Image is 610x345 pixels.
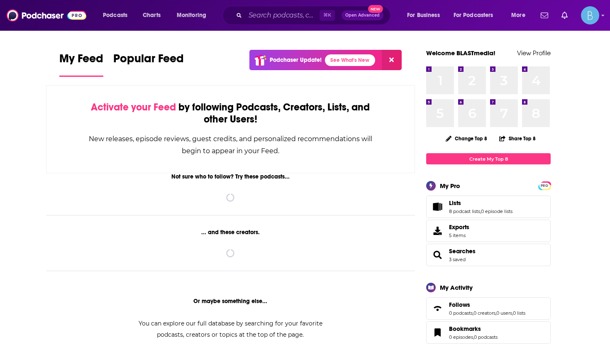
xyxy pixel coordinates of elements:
[539,182,549,188] a: PRO
[481,208,512,214] a: 0 episode lists
[88,101,373,125] div: by following Podcasts, Creators, Lists, and other Users!
[137,9,166,22] a: Charts
[426,153,551,164] a: Create My Top 8
[407,10,440,21] span: For Business
[426,244,551,266] span: Searches
[473,310,495,316] a: 0 creators
[429,225,446,237] span: Exports
[473,310,473,316] span: ,
[537,8,551,22] a: Show notifications dropdown
[449,301,525,308] a: Follows
[449,247,476,255] a: Searches
[449,257,466,262] a: 3 saved
[7,7,86,23] img: Podchaser - Follow, Share and Rate Podcasts
[449,310,473,316] a: 0 podcasts
[429,201,446,213] a: Lists
[401,9,450,22] button: open menu
[88,133,373,157] div: New releases, episode reviews, guest credits, and personalized recommendations will begin to appe...
[449,223,469,231] span: Exports
[97,9,138,22] button: open menu
[113,51,184,71] span: Popular Feed
[511,10,525,21] span: More
[270,56,322,64] p: Podchaser Update!
[429,327,446,338] a: Bookmarks
[177,10,206,21] span: Monitoring
[325,54,375,66] a: See What's New
[499,130,536,147] button: Share Top 8
[513,310,525,316] a: 0 lists
[474,334,498,340] a: 0 podcasts
[426,220,551,242] a: Exports
[558,8,571,22] a: Show notifications dropdown
[171,9,217,22] button: open menu
[449,325,481,333] span: Bookmarks
[449,199,512,207] a: Lists
[448,9,505,22] button: open menu
[46,173,415,180] div: Not sure who to follow? Try these podcasts...
[449,208,480,214] a: 8 podcast lists
[426,49,495,57] a: Welcome BLASTmedia!
[480,208,481,214] span: ,
[113,51,184,77] a: Popular Feed
[581,6,599,24] button: Show profile menu
[59,51,103,71] span: My Feed
[59,51,103,77] a: My Feed
[449,301,470,308] span: Follows
[426,196,551,218] span: Lists
[495,310,496,316] span: ,
[429,303,446,314] a: Follows
[581,6,599,24] span: Logged in as BLASTmedia
[46,298,415,305] div: Or maybe something else...
[505,9,536,22] button: open menu
[449,334,473,340] a: 0 episodes
[426,297,551,320] span: Follows
[581,6,599,24] img: User Profile
[128,318,332,340] div: You can explore our full database by searching for your favorite podcasts, creators or topics at ...
[449,199,461,207] span: Lists
[143,10,161,21] span: Charts
[429,249,446,261] a: Searches
[342,10,383,20] button: Open AdvancedNew
[454,10,493,21] span: For Podcasters
[345,13,380,17] span: Open Advanced
[91,101,176,113] span: Activate your Feed
[473,334,474,340] span: ,
[539,183,549,189] span: PRO
[46,229,415,236] div: ... and these creators.
[426,321,551,344] span: Bookmarks
[449,232,469,238] span: 5 items
[496,310,512,316] a: 0 users
[449,325,498,333] a: Bookmarks
[230,6,398,25] div: Search podcasts, credits, & more...
[103,10,127,21] span: Podcasts
[440,182,460,190] div: My Pro
[440,284,473,291] div: My Activity
[517,49,551,57] a: View Profile
[245,9,320,22] input: Search podcasts, credits, & more...
[368,5,383,13] span: New
[320,10,335,21] span: ⌘ K
[441,133,492,144] button: Change Top 8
